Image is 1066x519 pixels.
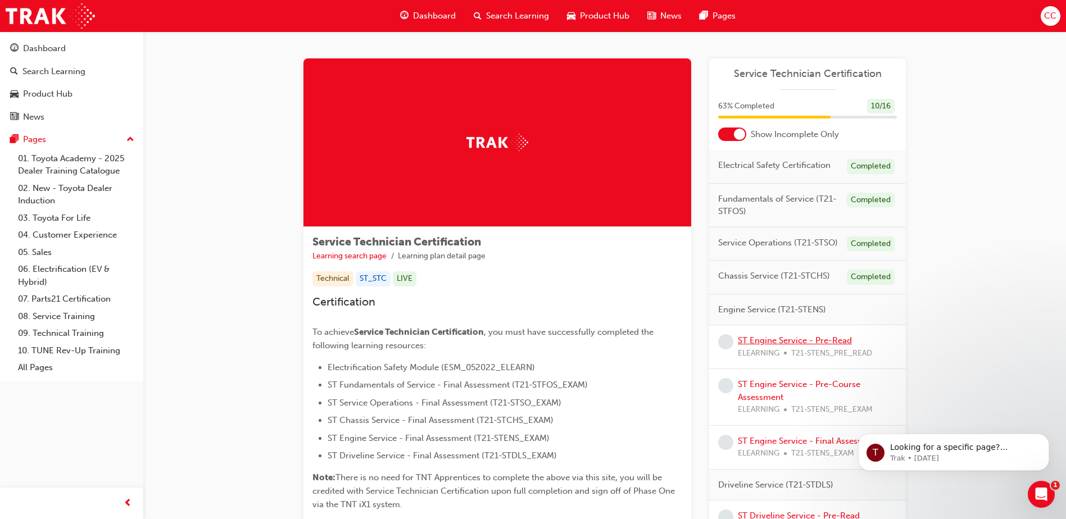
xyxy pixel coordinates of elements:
span: To achieve [312,327,354,337]
span: up-icon [126,133,134,147]
a: pages-iconPages [691,4,745,28]
a: 10. TUNE Rev-Up Training [13,342,139,359]
iframe: Intercom notifications message [841,410,1066,489]
span: news-icon [10,112,19,122]
span: Service Technician Certification [354,327,484,337]
span: ST Fundamentals of Service - Final Assessment (T21-STFOS_EXAM) [328,380,588,390]
span: prev-icon [124,497,132,511]
div: 10 / 16 [867,99,895,114]
span: T21-STENS_EXAM [791,447,854,460]
span: search-icon [10,67,18,77]
span: Dashboard [413,10,456,22]
span: ELEARNING [738,347,779,360]
div: Dashboard [23,42,66,55]
span: Show Incomplete Only [751,128,839,141]
span: Electrical Safety Certification [718,159,831,172]
img: Trak [6,3,95,29]
span: Note: [312,472,335,482]
span: ST Driveline Service - Final Assessment (T21-STDLS_EXAM) [328,450,557,461]
span: car-icon [567,9,575,23]
span: pages-icon [10,135,19,145]
span: Chassis Service (T21-STCHS) [718,270,830,283]
a: car-iconProduct Hub [558,4,638,28]
a: ST Engine Service - Final Assessment [738,436,882,446]
span: Engine Service (T21-STENS) [718,303,826,316]
span: ELEARNING [738,403,779,416]
span: Product Hub [580,10,629,22]
span: search-icon [474,9,482,23]
span: learningRecordVerb_NONE-icon [718,334,733,349]
span: Search Learning [486,10,549,22]
a: Learning search page [312,251,387,261]
div: ST_STC [356,271,391,286]
span: learningRecordVerb_NONE-icon [718,378,733,393]
span: News [660,10,682,22]
span: ST Engine Service - Final Assessment (T21-STENS_EXAM) [328,433,550,443]
span: Electrification Safety Module (ESM_052022_ELEARN) [328,362,535,372]
a: Product Hub [4,84,139,104]
a: 08. Service Training [13,308,139,325]
span: CC [1044,10,1056,22]
span: 1 [1051,481,1060,490]
a: All Pages [13,359,139,376]
div: Pages [23,133,46,146]
span: ST Chassis Service - Final Assessment (T21-STCHS_EXAM) [328,415,554,425]
span: Driveline Service (T21-STDLS) [718,479,833,491]
span: T21-STENS_PRE_EXAM [791,403,873,416]
span: Service Technician Certification [312,235,481,248]
span: Pages [713,10,736,22]
div: Product Hub [23,88,72,101]
a: 02. New - Toyota Dealer Induction [13,180,139,210]
a: Service Technician Certification [718,67,897,80]
a: 04. Customer Experience [13,226,139,244]
button: Pages [4,129,139,150]
span: ST Service Operations - Final Assessment (T21-STSO_EXAM) [328,398,561,408]
span: 63 % Completed [718,100,774,113]
span: pages-icon [700,9,708,23]
span: car-icon [10,89,19,99]
a: 05. Sales [13,244,139,261]
img: Trak [466,134,528,151]
span: Fundamentals of Service (T21-STFOS) [718,193,838,218]
a: 03. Toyota For Life [13,210,139,227]
span: guage-icon [400,9,409,23]
span: T21-STENS_PRE_READ [791,347,872,360]
div: Completed [847,270,895,285]
a: Search Learning [4,61,139,82]
a: Dashboard [4,38,139,59]
span: Service Operations (T21-STSO) [718,236,838,249]
div: Search Learning [22,65,85,78]
a: 09. Technical Training [13,325,139,342]
li: Learning plan detail page [398,250,486,263]
iframe: Intercom live chat [1028,481,1055,508]
a: news-iconNews [638,4,691,28]
a: 06. Electrification (EV & Hybrid) [13,261,139,290]
a: ST Engine Service - Pre-Course Assessment [738,379,860,402]
div: News [23,111,44,124]
a: News [4,107,139,128]
a: guage-iconDashboard [391,4,465,28]
span: news-icon [647,9,656,23]
span: ELEARNING [738,447,779,460]
a: ST Engine Service - Pre-Read [738,335,852,345]
span: learningRecordVerb_NONE-icon [718,435,733,450]
div: Technical [312,271,353,286]
span: Certification [312,295,375,308]
a: 01. Toyota Academy - 2025 Dealer Training Catalogue [13,150,139,180]
span: , you must have successfully completed the following learning resources: [312,327,656,350]
a: search-iconSearch Learning [465,4,558,28]
span: There is no need for TNT Apprentices to complete the above via this site, you will be credited wi... [312,472,677,509]
button: DashboardSearch LearningProduct HubNews [4,36,139,129]
div: Completed [847,193,895,208]
div: Completed [847,236,895,252]
span: guage-icon [10,44,19,54]
button: CC [1041,6,1060,26]
a: 07. Parts21 Certification [13,290,139,308]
